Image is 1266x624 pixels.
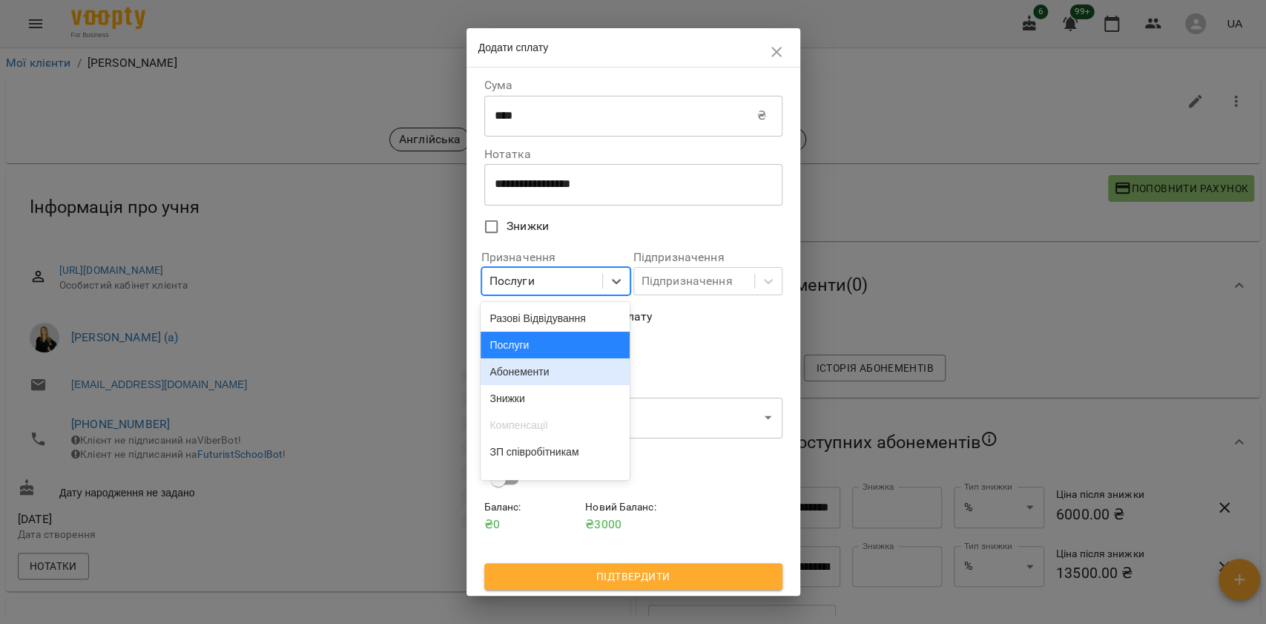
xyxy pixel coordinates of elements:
[585,499,681,516] h6: Новий Баланс :
[484,563,782,590] button: Підтвердити
[481,305,630,332] div: Разові Відвідування
[484,79,782,91] label: Сума
[478,42,549,53] span: Додати сплату
[496,568,771,585] span: Підтвердити
[756,107,765,125] p: ₴
[481,412,630,439] div: Компенсації
[642,272,733,290] div: Підпризначення
[484,376,782,393] label: Каса
[484,148,782,160] label: Нотатка
[484,450,782,462] label: Вказати дату сплати
[507,217,549,235] span: Знижки
[585,516,681,533] p: ₴ 3000
[481,332,630,358] div: Послуги
[484,499,580,516] h6: Баланс :
[489,272,535,290] div: Послуги
[481,252,630,263] label: Призначення
[481,358,630,385] div: Абонементи
[481,385,630,412] div: Знижки
[484,516,580,533] p: ₴ 0
[633,252,782,263] label: Підпризначення
[481,439,630,465] div: ЗП співробітникам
